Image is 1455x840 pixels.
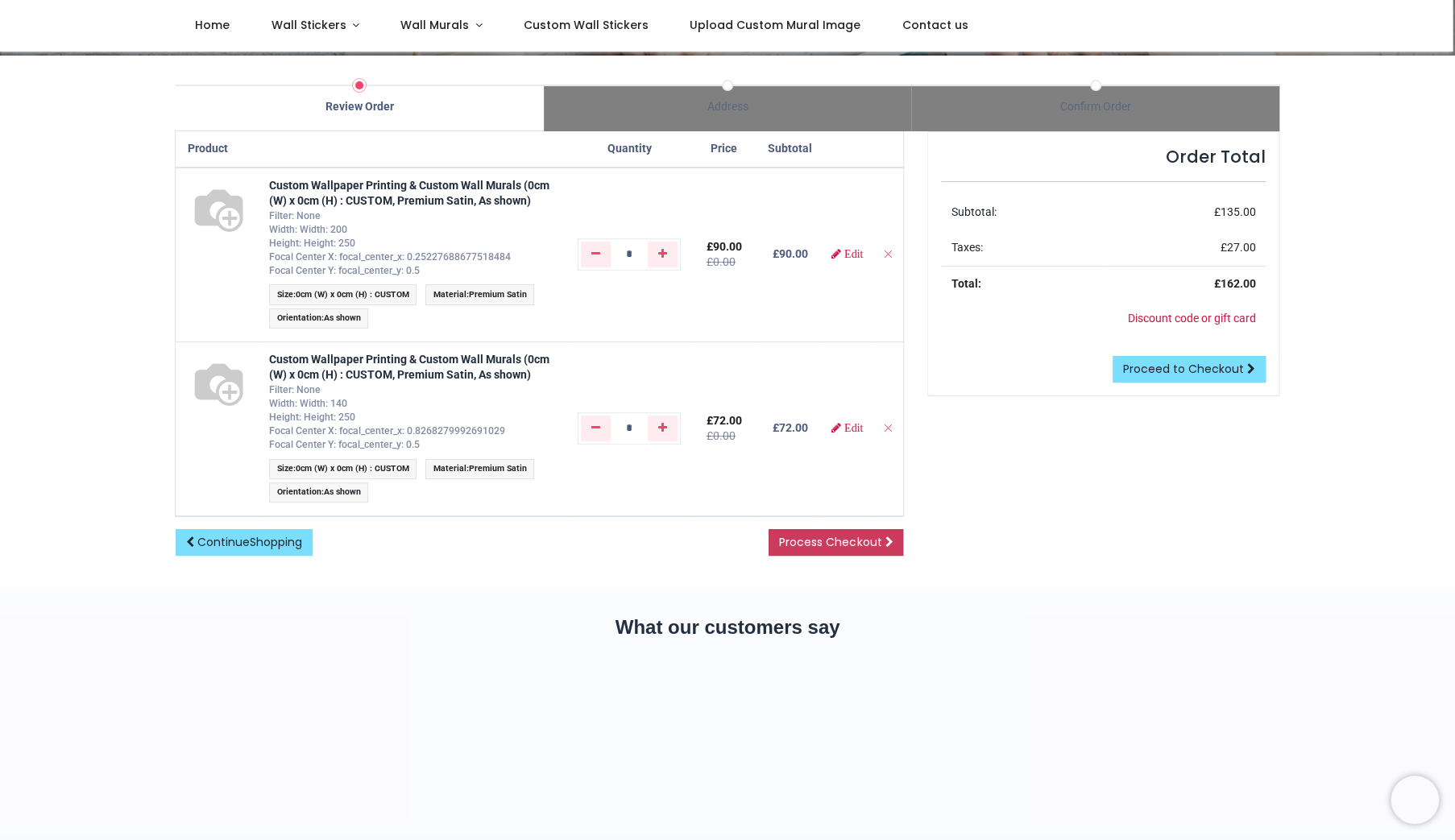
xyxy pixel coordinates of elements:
[769,529,903,557] a: Process Checkout
[468,289,526,300] span: Premium Satin
[269,265,420,276] span: Focal Center Y: focal_center_y: 0.5
[188,178,250,240] img: S68129 - [WS-00001_WP-CUSTOM-F-DIGITAL_BB] Custom Wallpaper Printing & Custom Wall Murals (0cm (W...
[607,142,652,155] span: Quantity
[707,240,742,253] span: £
[176,131,259,168] th: Product
[269,384,321,395] span: Filter: None
[269,412,355,423] span: Height: Height: 250
[902,17,968,33] span: Contact us
[269,398,347,409] span: Width: Width: 140
[425,284,534,304] span: :
[269,179,549,208] a: Custom Wallpaper Printing & Custom Wall Murals (0cm (W) x 0cm (H) : CUSTOM, Premium Satin, As shown)
[1221,241,1256,254] span: £
[269,238,355,249] span: Height: Height: 250
[911,99,1279,115] div: Confirm Order
[269,308,368,329] span: :
[690,17,860,33] span: Upload Custom Mural Image
[779,534,881,550] span: Process Checkout
[831,422,863,433] a: Edit
[269,425,505,437] span: Focal Center X: focal_center_x: 0.8268279992691029
[324,312,361,323] span: As shown
[400,17,469,33] span: Wall Murals
[269,439,420,450] span: Focal Center Y: focal_center_y: 0.5
[296,463,409,474] span: 0cm (W) x 0cm (H) : CUSTOM
[176,99,544,115] div: Review Order
[271,17,346,33] span: Wall Stickers
[713,255,736,268] span: 0.00
[581,416,611,441] a: Remove one
[277,289,293,300] span: Size
[707,429,736,442] del: £
[433,463,466,474] span: Material
[758,131,822,168] th: Subtotal
[707,255,736,268] del: £
[941,195,1107,230] td: Subtotal:
[250,534,302,550] span: Shopping
[433,289,466,300] span: Material
[188,352,250,414] img: S68129 - [WS-00001_WP-CUSTOM-F-DIGITAL_BB] Custom Wallpaper Printing & Custom Wall Murals (0cm (W...
[772,421,807,434] b: £
[277,312,321,323] span: Orientation
[690,131,758,168] th: Price
[269,482,368,503] span: :
[1214,277,1256,290] strong: £
[1227,241,1256,254] span: 27.00
[1128,312,1256,325] a: Discount code or gift card
[941,230,1107,266] td: Taxes:
[713,414,742,427] span: 72.00
[524,17,649,33] span: Custom Wall Stickers
[882,421,893,434] a: Remove from cart
[324,486,361,497] span: As shown
[648,242,678,267] a: Add one
[1113,356,1266,383] a: Proceed to Checkout
[296,289,409,300] span: 0cm (W) x 0cm (H) : CUSTOM
[951,277,980,290] strong: Total:
[176,614,1279,641] h2: What our customers say
[425,459,534,479] span: :
[269,251,511,263] span: Focal Center X: focal_center_x: 0.25227688677518484
[1214,205,1256,218] span: £
[648,416,678,441] a: Add one
[269,210,321,221] span: Filter: None
[1391,776,1439,824] iframe: Brevo live chat
[581,242,611,267] a: Remove one
[707,414,742,427] span: £
[197,534,302,550] span: Continue
[269,284,417,304] span: :
[713,240,742,253] span: 90.00
[844,422,863,433] span: Edit
[844,248,863,259] span: Edit
[1221,277,1256,290] span: 162.00
[778,247,807,260] span: 90.00
[269,353,549,382] a: Custom Wallpaper Printing & Custom Wall Murals (0cm (W) x 0cm (H) : CUSTOM, Premium Satin, As shown)
[277,486,321,497] span: Orientation
[778,421,807,434] span: 72.00
[1221,205,1256,218] span: 135.00
[176,670,1279,783] iframe: Customer reviews powered by Trustpilot
[195,17,230,33] span: Home
[176,529,313,557] a: ContinueShopping
[941,145,1266,168] h4: Order Total
[831,248,863,259] a: Edit
[269,459,417,479] span: :
[269,224,347,235] span: Width: Width: 200
[713,429,736,442] span: 0.00
[772,247,807,260] b: £
[277,463,293,474] span: Size
[468,463,526,474] span: Premium Satin
[882,247,893,260] a: Remove from cart
[1123,361,1244,377] span: Proceed to Checkout
[544,99,912,115] div: Address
